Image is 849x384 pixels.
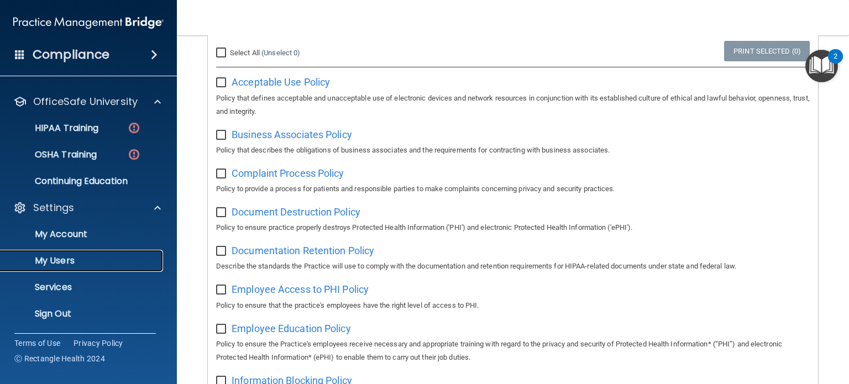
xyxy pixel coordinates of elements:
span: Complaint Process Policy [232,167,344,179]
h4: Compliance [33,47,109,62]
p: Continuing Education [7,176,158,187]
span: Documentation Retention Policy [232,245,374,256]
span: Business Associates Policy [232,129,352,140]
a: Terms of Use [14,338,60,349]
span: Employee Access to PHI Policy [232,283,369,295]
input: Select All (Unselect 0) [216,49,229,57]
img: PMB logo [13,12,164,34]
span: Document Destruction Policy [232,206,360,218]
p: Policy that defines acceptable and unacceptable use of electronic devices and network resources i... [216,92,810,118]
p: Policy to ensure that the practice's employees have the right level of access to PHI. [216,299,810,312]
p: Describe the standards the Practice will use to comply with the documentation and retention requi... [216,260,810,273]
a: OfficeSafe University [13,95,161,108]
img: danger-circle.6113f641.png [127,121,141,135]
p: Sign Out [7,308,158,319]
p: OfficeSafe University [33,95,138,108]
button: Open Resource Center, 2 new notifications [805,50,838,82]
a: Print Selected (0) [724,41,810,61]
p: Policy to ensure the Practice's employees receive necessary and appropriate training with regard ... [216,338,810,364]
p: Policy to provide a process for patients and responsible parties to make complaints concerning pr... [216,182,810,196]
span: Employee Education Policy [232,323,351,334]
a: Privacy Policy [74,338,123,349]
span: Acceptable Use Policy [232,76,330,88]
span: Ⓒ Rectangle Health 2024 [14,353,105,364]
p: My Account [7,229,158,240]
p: Policy to ensure practice properly destroys Protected Health Information ('PHI') and electronic P... [216,221,810,234]
a: (Unselect 0) [261,49,300,57]
span: Select All [230,49,260,57]
p: OSHA Training [7,149,97,160]
img: danger-circle.6113f641.png [127,148,141,161]
p: My Users [7,255,158,266]
div: 2 [834,56,837,71]
p: Policy that describes the obligations of business associates and the requirements for contracting... [216,144,810,157]
p: Services [7,282,158,293]
a: Settings [13,201,161,214]
p: Settings [33,201,74,214]
p: HIPAA Training [7,123,98,134]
